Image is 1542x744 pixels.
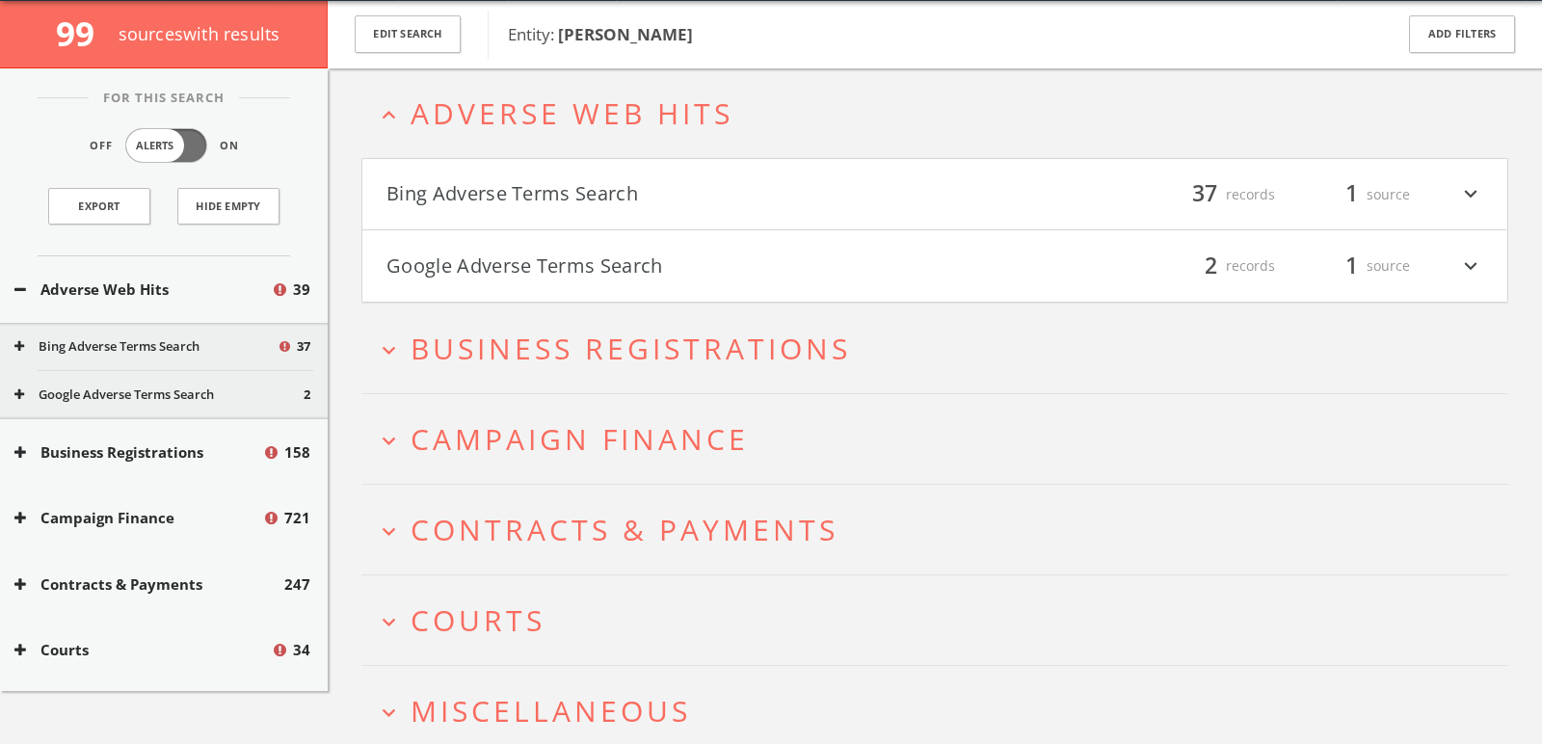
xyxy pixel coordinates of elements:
[376,514,1508,545] button: expand_moreContracts & Payments
[376,700,402,726] i: expand_more
[1458,250,1483,282] i: expand_more
[1409,15,1515,53] button: Add Filters
[1337,249,1367,282] span: 1
[284,441,310,464] span: 158
[304,385,310,405] span: 2
[284,573,310,596] span: 247
[14,573,284,596] button: Contracts & Payments
[293,279,310,301] span: 39
[1159,250,1275,282] div: records
[1294,178,1410,211] div: source
[220,138,239,154] span: On
[48,188,150,225] a: Export
[386,250,935,282] button: Google Adverse Terms Search
[376,337,402,363] i: expand_more
[411,419,749,459] span: Campaign Finance
[14,507,262,529] button: Campaign Finance
[376,332,1508,364] button: expand_moreBusiness Registrations
[284,507,310,529] span: 721
[508,23,693,45] span: Entity:
[1294,250,1410,282] div: source
[376,609,402,635] i: expand_more
[355,15,461,53] button: Edit Search
[376,518,402,545] i: expand_more
[376,423,1508,455] button: expand_moreCampaign Finance
[1196,249,1226,282] span: 2
[386,178,935,211] button: Bing Adverse Terms Search
[1183,177,1226,211] span: 37
[14,337,277,357] button: Bing Adverse Terms Search
[1159,178,1275,211] div: records
[411,600,545,640] span: Courts
[411,93,733,133] span: Adverse Web Hits
[119,22,280,45] span: source s with results
[376,428,402,454] i: expand_more
[297,337,310,357] span: 37
[14,279,271,301] button: Adverse Web Hits
[558,23,693,45] b: [PERSON_NAME]
[411,510,838,549] span: Contracts & Payments
[14,639,271,661] button: Courts
[411,329,851,368] span: Business Registrations
[1337,177,1367,211] span: 1
[376,695,1508,727] button: expand_moreMiscellaneous
[376,102,402,128] i: expand_less
[376,604,1508,636] button: expand_moreCourts
[89,89,239,108] span: For This Search
[411,691,691,731] span: Miscellaneous
[177,188,279,225] button: Hide Empty
[1458,178,1483,211] i: expand_more
[90,138,113,154] span: Off
[376,97,1508,129] button: expand_lessAdverse Web Hits
[14,385,304,405] button: Google Adverse Terms Search
[293,639,310,661] span: 34
[14,441,262,464] button: Business Registrations
[56,11,111,56] span: 99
